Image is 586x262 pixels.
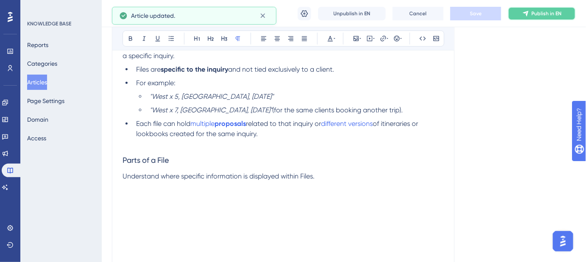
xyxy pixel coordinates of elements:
span: Need Help? [20,2,53,12]
span: multiple [190,120,215,128]
span: Unpublish in EN [334,10,371,17]
button: Cancel [393,7,444,20]
span: and not tied exclusively to a client. [228,65,334,73]
strong: specific to the inquiry [161,65,228,73]
span: Each file can hold [136,120,190,128]
button: Unpublish in EN [318,7,386,20]
button: Articles [27,75,47,90]
button: Access [27,131,46,146]
button: Domain [27,112,48,127]
strong: proposals [215,120,246,128]
button: Reports [27,37,48,53]
a: multipleproposals [190,120,246,128]
button: Page Settings [27,93,64,109]
span: Publish in EN [532,10,562,17]
button: Publish in EN [508,7,576,20]
button: Save [450,7,501,20]
span: related to that inquiry or [246,120,321,128]
span: Parts of a File [123,156,169,164]
span: Save [470,10,482,17]
div: KNOWLEDGE BASE [27,20,71,27]
em: "West x 7, [GEOGRAPHIC_DATA], [DATE]" [150,106,272,114]
em: "West x 5, [GEOGRAPHIC_DATA], [DATE]" [150,92,273,100]
span: For example: [136,79,176,87]
a: different versions [321,120,373,128]
button: Categories [27,56,57,71]
iframe: UserGuiding AI Assistant Launcher [550,229,576,254]
span: Understand where specific information is displayed within Files. [123,172,315,180]
span: (for the same clients booking another trip). [272,106,403,114]
span: Cancel [410,10,427,17]
span: Article updated. [131,11,175,21]
span: Files are [136,65,161,73]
